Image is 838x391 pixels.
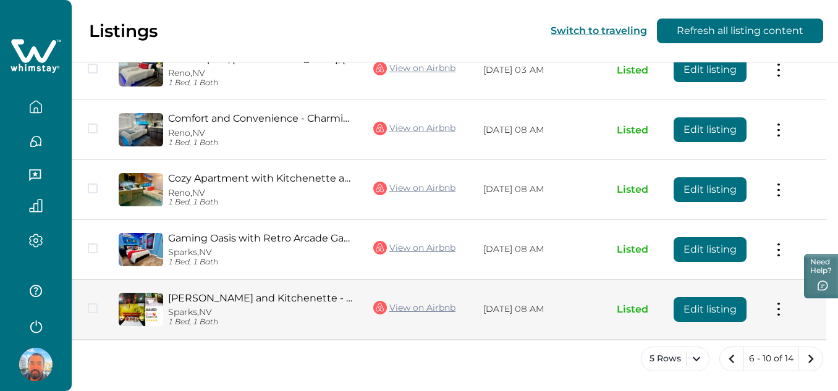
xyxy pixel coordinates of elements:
[168,188,353,198] p: Reno, NV
[617,183,654,196] p: Listed
[168,78,353,88] p: 1 Bed, 1 Bath
[617,303,654,316] p: Listed
[674,57,747,82] button: Edit listing
[168,317,353,327] p: 1 Bed, 1 Bath
[483,64,597,77] p: [DATE] 03 AM
[168,292,353,304] a: [PERSON_NAME] and Kitchenette - Serene Oriental Escape
[168,68,353,78] p: Reno, NV
[373,61,455,77] a: View on Airbnb
[483,124,597,137] p: [DATE] 08 AM
[119,53,163,86] img: propertyImage_Near Airport, Hospital, MidTown Fun, Apt 254
[119,293,163,326] img: propertyImage_Jacuzzi and Kitchenette - Serene Oriental Escape
[483,243,597,256] p: [DATE] 08 AM
[168,307,353,317] p: Sparks, NV
[719,347,744,371] button: previous page
[483,183,597,196] p: [DATE] 08 AM
[119,173,163,206] img: propertyImage_Cozy Apartment with Kitchenette and Smart TV - Charming Oasis
[749,353,794,365] p: 6 - 10 of 14
[657,19,823,43] button: Refresh all listing content
[168,232,353,244] a: Gaming Oasis with Retro Arcade Games - Playful and Fun Getaway
[168,198,353,207] p: 1 Bed, 1 Bath
[373,120,455,137] a: View on Airbnb
[373,300,455,316] a: View on Airbnb
[674,177,747,202] button: Edit listing
[617,64,654,77] p: Listed
[119,113,163,146] img: propertyImage_Comfort and Convenience - Charming Tranquil Getaway
[617,243,654,256] p: Listed
[89,20,158,41] p: Listings
[674,117,747,142] button: Edit listing
[168,112,353,124] a: Comfort and Convenience - Charming Tranquil Getaway
[674,297,747,322] button: Edit listing
[674,237,747,262] button: Edit listing
[19,348,53,381] img: Whimstay Host
[168,138,353,148] p: 1 Bed, 1 Bath
[483,303,597,316] p: [DATE] 08 AM
[119,233,163,266] img: propertyImage_Gaming Oasis with Retro Arcade Games - Playful and Fun Getaway
[798,347,823,371] button: next page
[168,258,353,267] p: 1 Bed, 1 Bath
[617,124,654,137] p: Listed
[373,240,455,256] a: View on Airbnb
[641,347,709,371] button: 5 Rows
[743,347,799,371] button: 6 - 10 of 14
[168,247,353,258] p: Sparks, NV
[551,25,647,36] button: Switch to traveling
[168,172,353,184] a: Cozy Apartment with Kitchenette and Smart TV - Charming Oasis
[373,180,455,196] a: View on Airbnb
[168,128,353,138] p: Reno, NV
